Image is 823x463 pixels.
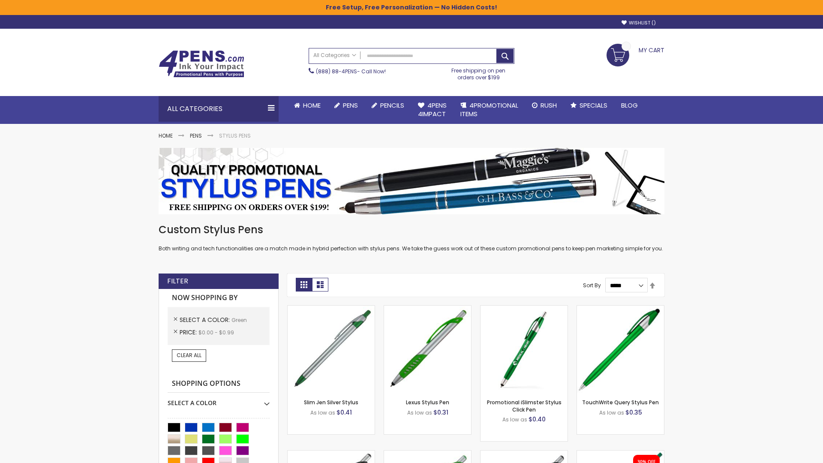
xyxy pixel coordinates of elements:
[460,101,518,118] span: 4PROMOTIONAL ITEMS
[384,306,471,393] img: Lexus Stylus Pen-Green
[406,399,449,406] a: Lexus Stylus Pen
[309,48,360,63] a: All Categories
[343,101,358,110] span: Pens
[525,96,564,115] a: Rush
[577,305,664,313] a: TouchWrite Query Stylus Pen-Green
[231,316,247,324] span: Green
[454,96,525,124] a: 4PROMOTIONALITEMS
[327,96,365,115] a: Pens
[336,408,352,417] span: $0.41
[310,409,335,416] span: As low as
[418,101,447,118] span: 4Pens 4impact
[304,399,358,406] a: Slim Jen Silver Stylus
[190,132,202,139] a: Pens
[411,96,454,124] a: 4Pens4impact
[577,306,664,393] img: TouchWrite Query Stylus Pen-Green
[502,416,527,423] span: As low as
[481,306,568,393] img: Promotional iSlimster Stylus Click Pen-Green
[384,305,471,313] a: Lexus Stylus Pen-Green
[622,20,656,26] a: Wishlist
[384,450,471,457] a: Boston Silver Stylus Pen-Green
[625,408,642,417] span: $0.35
[159,96,279,122] div: All Categories
[168,393,270,407] div: Select A Color
[407,409,432,416] span: As low as
[288,450,375,457] a: Boston Stylus Pen-Green
[159,223,664,253] div: Both writing and tech functionalities are a match made in hybrid perfection with stylus pens. We ...
[198,329,234,336] span: $0.00 - $0.99
[481,450,568,457] a: Lexus Metallic Stylus Pen-Green
[443,64,515,81] div: Free shipping on pen orders over $199
[287,96,327,115] a: Home
[487,399,562,413] a: Promotional iSlimster Stylus Click Pen
[159,132,173,139] a: Home
[541,101,557,110] span: Rush
[167,277,188,286] strong: Filter
[621,101,638,110] span: Blog
[177,352,201,359] span: Clear All
[288,305,375,313] a: Slim Jen Silver Stylus-Green
[577,450,664,457] a: iSlimster II - Full Color-Green
[481,305,568,313] a: Promotional iSlimster Stylus Click Pen-Green
[583,282,601,289] label: Sort By
[614,96,645,115] a: Blog
[159,223,664,237] h1: Custom Stylus Pens
[180,316,231,324] span: Select A Color
[316,68,386,75] span: - Call Now!
[159,50,244,78] img: 4Pens Custom Pens and Promotional Products
[580,101,607,110] span: Specials
[296,278,312,292] strong: Grid
[433,408,448,417] span: $0.31
[168,289,270,307] strong: Now Shopping by
[168,375,270,393] strong: Shopping Options
[172,349,206,361] a: Clear All
[180,328,198,337] span: Price
[313,52,356,59] span: All Categories
[219,132,251,139] strong: Stylus Pens
[582,399,659,406] a: TouchWrite Query Stylus Pen
[529,415,546,424] span: $0.40
[316,68,357,75] a: (888) 88-4PENS
[288,306,375,393] img: Slim Jen Silver Stylus-Green
[159,148,664,214] img: Stylus Pens
[303,101,321,110] span: Home
[599,409,624,416] span: As low as
[365,96,411,115] a: Pencils
[380,101,404,110] span: Pencils
[564,96,614,115] a: Specials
